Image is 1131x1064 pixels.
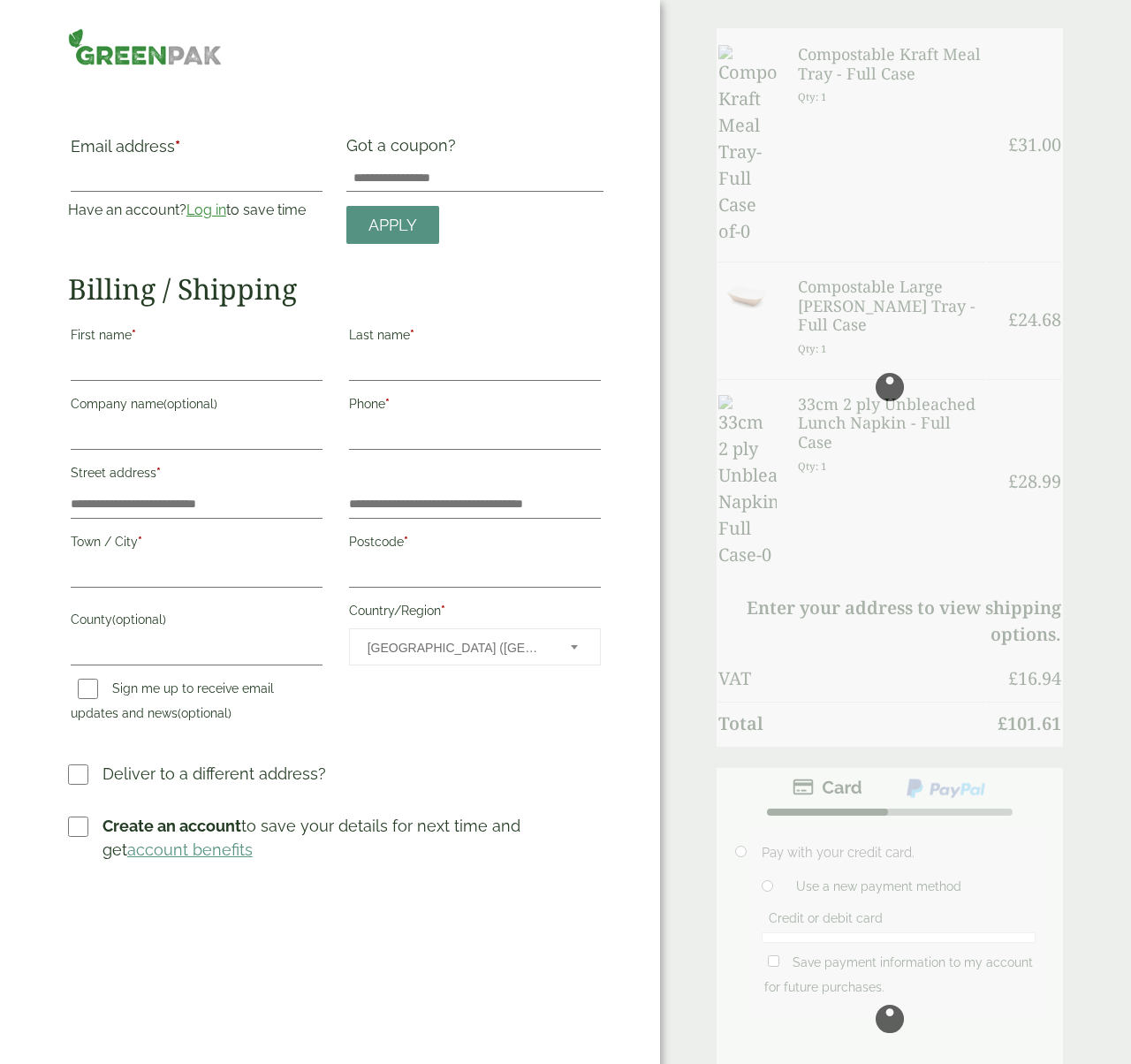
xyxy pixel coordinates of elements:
p: Have an account? to save time [68,200,325,221]
abbr: required [156,466,161,480]
label: Got a coupon? [346,136,463,163]
abbr: required [138,535,142,549]
label: Phone [349,391,601,422]
a: Log in [186,201,226,218]
label: County [71,607,323,637]
span: Country/Region [349,628,601,665]
label: Postcode [349,529,601,559]
input: Sign me up to receive email updates and news(optional) [78,679,98,699]
label: Country/Region [349,598,601,628]
p: to save your details for next time and get [102,814,603,862]
label: Company name [71,391,323,422]
span: (optional) [163,397,217,411]
span: (optional) [178,706,232,720]
label: Town / City [71,529,323,559]
abbr: required [404,535,408,549]
abbr: required [132,328,136,342]
abbr: required [175,137,180,156]
a: account benefits [127,840,253,859]
label: Email address [71,139,323,163]
img: GreenPak Supplies [68,28,223,65]
abbr: required [441,604,445,618]
h2: Billing / Shipping [68,272,603,306]
abbr: required [410,328,414,342]
span: (optional) [112,612,166,627]
strong: Create an account [102,817,241,835]
label: First name [71,323,323,353]
label: Sign me up to receive email updates and news [71,681,274,726]
label: Street address [71,460,323,490]
a: Apply [346,206,439,244]
abbr: required [385,397,390,411]
span: Apply [368,216,417,235]
label: Last name [349,323,601,353]
span: United Kingdom (UK) [368,629,547,666]
p: Deliver to a different address? [102,762,326,786]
